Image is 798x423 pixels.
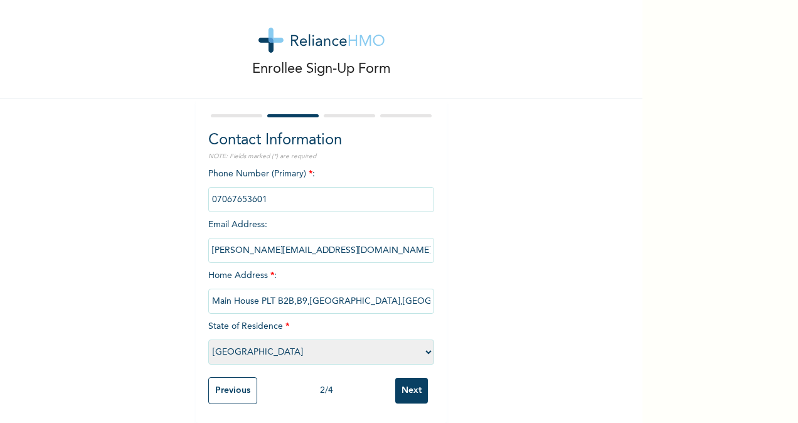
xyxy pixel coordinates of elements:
[208,129,434,152] h2: Contact Information
[258,28,385,53] img: logo
[208,377,257,404] input: Previous
[208,271,434,306] span: Home Address :
[208,238,434,263] input: Enter email Address
[395,378,428,404] input: Next
[252,59,391,80] p: Enrollee Sign-Up Form
[208,289,434,314] input: Enter home address
[208,322,434,356] span: State of Residence
[208,152,434,161] p: NOTE: Fields marked (*) are required
[208,187,434,212] input: Enter Primary Phone Number
[257,384,395,397] div: 2 / 4
[208,169,434,204] span: Phone Number (Primary) :
[208,220,434,255] span: Email Address :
